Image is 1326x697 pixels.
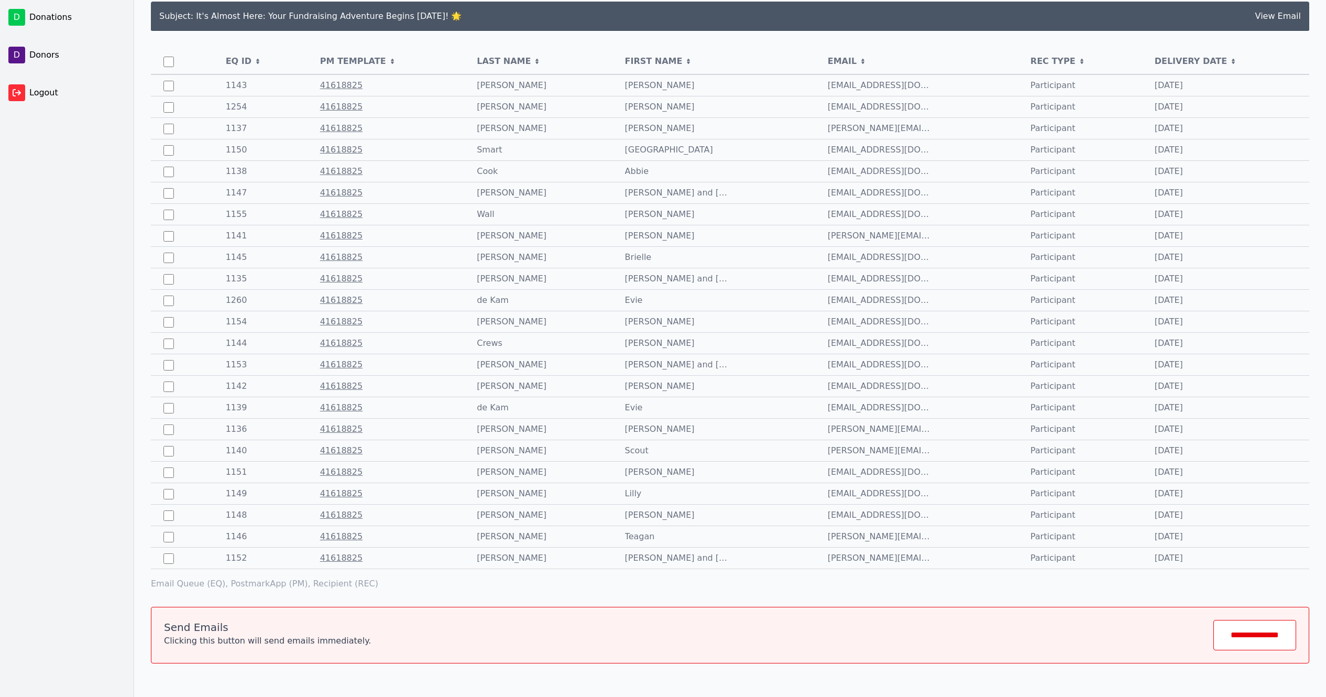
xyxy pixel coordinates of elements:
span: altic86@gmail.com [828,273,933,285]
a: View the Postmark Template. [320,467,363,477]
span: janeen.aultman@gmail.com [828,423,933,435]
span: [DATE] [1155,123,1183,133]
span: [DATE] [1155,252,1183,262]
span: [DATE] [1155,338,1183,348]
span: 1254 [226,101,295,113]
span: [DATE] [1155,166,1183,176]
input: Toggle this checkbox. [163,124,174,134]
input: Toggle this checkbox. [163,382,174,392]
span: cmm391@gmail.com [828,401,933,414]
span: Sammy [625,380,730,393]
span: 1155 [226,208,295,221]
span: maria.hagadorn@gmail.com [828,230,933,242]
span: Participant [1031,273,1130,285]
a: View the Postmark Template. [320,166,363,176]
span: D [8,47,25,63]
span: 1136 [226,423,295,435]
span: [DATE] [1155,317,1183,326]
input: Toggle this checkbox. [163,167,174,177]
span: Evie [625,401,730,414]
span: 25.ksink@gmail.com [828,187,933,199]
span: Anniston and Presley [625,273,730,285]
a: View the Postmark Template. [320,317,363,326]
span: Participant [1031,466,1130,478]
input: Toggle this checkbox. [163,145,174,156]
a: View the Postmark Template. [320,402,363,412]
span: Altic [477,273,582,285]
span: Participant [1031,79,1130,92]
span: kjpanther3@gmail.com [828,101,933,113]
a: View the Postmark Template. [320,531,363,541]
span: Cook [477,165,582,178]
button: Email [828,55,866,68]
span: Teagan [625,530,730,543]
span: Emmie [625,423,730,435]
span: [DATE] [1155,231,1183,241]
span: 1148 [226,509,295,521]
input: Toggle this checkbox. [163,274,174,285]
span: Participant [1031,380,1130,393]
a: View the Postmark Template. [320,209,363,219]
span: Jocelyn [625,315,730,328]
span: Nelson [477,251,582,264]
span: Participant [1031,444,1130,457]
span: [DATE] [1155,295,1183,305]
input: Toggle this checkbox. [163,253,174,263]
a: View the Postmark Template. [320,80,363,90]
input: Toggle this checkbox. [163,188,174,199]
span: 1145 [226,251,295,264]
span: Participant [1031,315,1130,328]
span: de Kam [477,401,582,414]
a: View Email [1255,10,1301,23]
span: de Kam [477,294,582,307]
span: Linfoot [477,101,582,113]
span: Smart [477,144,582,156]
span: 1153 [226,358,295,371]
input: Toggle this checkbox. [163,446,174,456]
span: Participant [1031,530,1130,543]
span: pharesdana@gmail.com [828,509,933,521]
input: Toggle this checkbox. [163,424,174,435]
span: gruenberg.meghan@gmail.com [828,444,933,457]
input: Toggle this checkbox. [163,467,174,478]
span: monicasetzer@gmail.com [828,466,933,478]
span: [DATE] [1155,209,1183,219]
span: Audrey [625,509,730,521]
span: 1142 [226,380,295,393]
span: monip4jesus@gmail.com [828,487,933,500]
span: Wall [477,208,582,221]
input: Toggle this checkbox. [163,553,174,564]
span: hannahphalen@yahoo.com [828,358,933,371]
span: Participant [1031,358,1130,371]
span: Addison [625,466,730,478]
span: Maddie [625,337,730,350]
span: flowing_glory@yahoo.com [828,315,933,328]
a: View the Postmark Template. [320,424,363,434]
span: Participant [1031,122,1130,135]
span: 1143 [226,79,295,92]
span: [DATE] [1155,467,1183,477]
span: Molly and Sally [625,552,730,564]
span: 1151 [226,466,295,478]
a: View the Postmark Template. [320,231,363,241]
input: Toggle this checkbox. [163,532,174,542]
span: Participant [1031,208,1130,221]
span: sattnin77@gmail.com [828,251,933,264]
span: Natalie [625,208,730,221]
span: Participant [1031,251,1130,264]
span: Hattie and Lily [625,187,730,199]
span: Madeline [625,230,730,242]
input: Toggle this checkbox. [163,489,174,499]
span: Participant [1031,552,1130,564]
span: [DATE] [1155,381,1183,391]
span: rebeccacrews87@gmail.com [828,337,933,350]
span: [DATE] [1155,510,1183,520]
h2: Send Emails [164,620,371,635]
span: D [8,9,25,26]
span: [DATE] [1155,274,1183,284]
span: Crews [477,337,582,350]
span: 1260 [226,294,295,307]
span: Rivera Baker [477,315,582,328]
a: View the Postmark Template. [320,145,363,155]
button: EQ ID [226,55,261,68]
